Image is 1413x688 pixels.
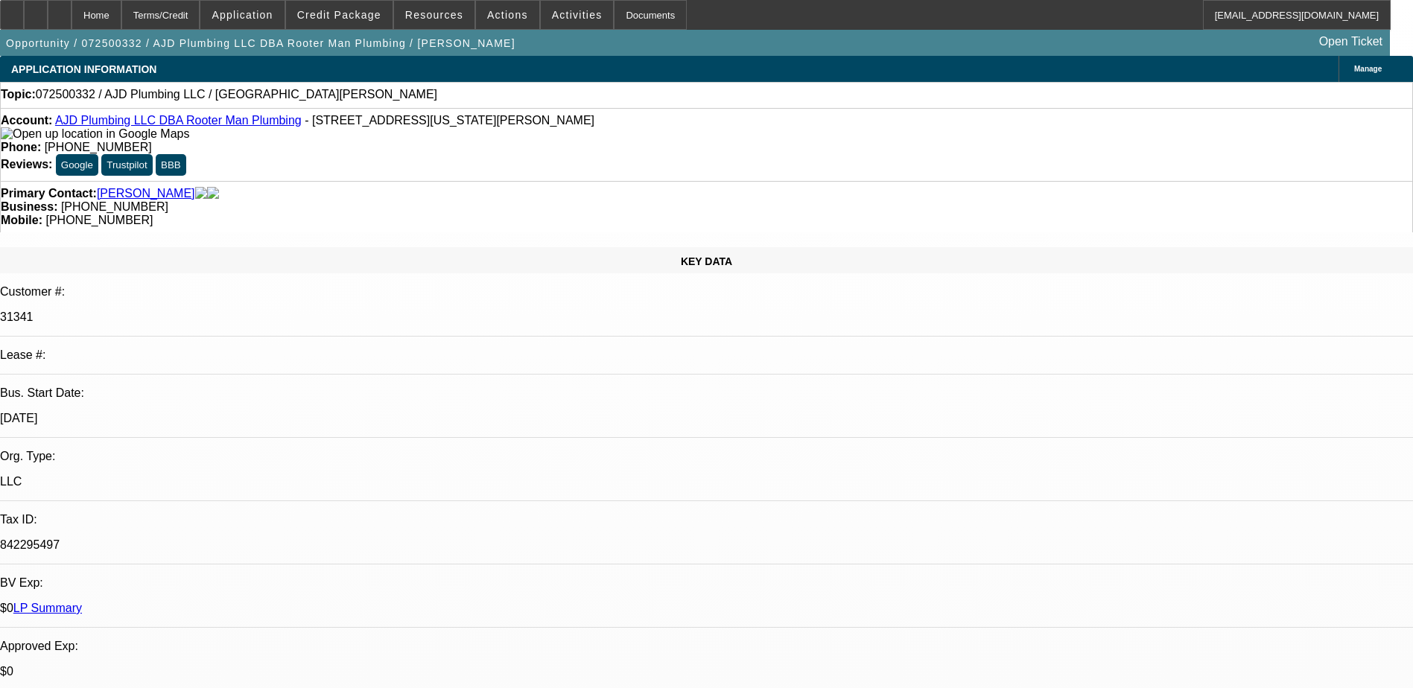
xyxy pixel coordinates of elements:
span: Actions [487,9,528,21]
strong: Topic: [1,88,36,101]
a: [PERSON_NAME] [97,187,195,200]
button: Trustpilot [101,154,152,176]
button: Activities [541,1,614,29]
span: Opportunity / 072500332 / AJD Plumbing LLC DBA Rooter Man Plumbing / [PERSON_NAME] [6,37,515,49]
span: [PHONE_NUMBER] [61,200,168,213]
button: Application [200,1,284,29]
a: AJD Plumbing LLC DBA Rooter Man Plumbing [55,114,302,127]
img: Open up location in Google Maps [1,127,189,141]
strong: Reviews: [1,158,52,171]
a: View Google Maps [1,127,189,140]
span: [PHONE_NUMBER] [45,214,153,226]
a: Open Ticket [1313,29,1388,54]
span: Activities [552,9,603,21]
button: Google [56,154,98,176]
strong: Phone: [1,141,41,153]
button: Actions [476,1,539,29]
span: Application [212,9,273,21]
strong: Business: [1,200,57,213]
span: APPLICATION INFORMATION [11,63,156,75]
a: LP Summary [13,602,82,614]
button: Credit Package [286,1,393,29]
strong: Account: [1,114,52,127]
span: Resources [405,9,463,21]
img: facebook-icon.png [195,187,207,200]
img: linkedin-icon.png [207,187,219,200]
span: 072500332 / AJD Plumbing LLC / [GEOGRAPHIC_DATA][PERSON_NAME] [36,88,437,101]
span: KEY DATA [681,255,732,267]
span: [PHONE_NUMBER] [45,141,152,153]
span: Credit Package [297,9,381,21]
button: BBB [156,154,186,176]
span: - [STREET_ADDRESS][US_STATE][PERSON_NAME] [305,114,594,127]
span: Manage [1354,65,1382,73]
strong: Primary Contact: [1,187,97,200]
strong: Mobile: [1,214,42,226]
button: Resources [394,1,474,29]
